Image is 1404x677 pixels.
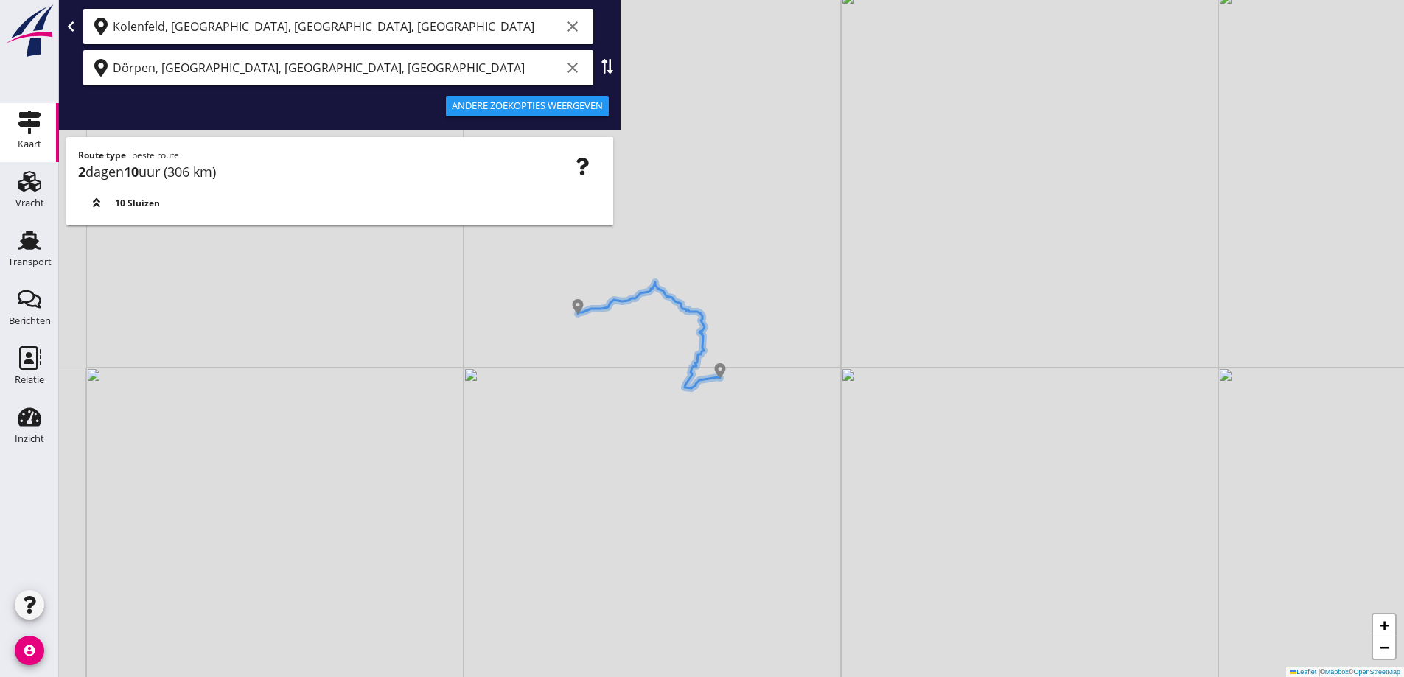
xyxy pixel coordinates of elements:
div: Relatie [15,375,44,385]
img: Marker [713,363,727,378]
div: © © [1286,667,1404,677]
img: Marker [570,299,585,314]
i: account_circle [15,636,44,665]
img: logo-small.a267ee39.svg [3,4,56,58]
input: Vertrekpunt [113,15,561,38]
a: Zoom out [1373,636,1395,659]
span: 10 Sluizen [115,197,160,210]
div: dagen uur (306 km) [78,162,601,182]
span: beste route [132,149,179,161]
i: clear [564,18,581,35]
div: Berichten [9,316,51,326]
span: + [1380,616,1389,634]
a: OpenStreetMap [1353,668,1400,676]
button: Andere zoekopties weergeven [446,96,609,116]
span: − [1380,638,1389,656]
i: clear [564,59,581,77]
div: Inzicht [15,434,44,443]
a: Mapbox [1325,668,1349,676]
strong: 10 [124,163,139,180]
strong: Route type [78,149,126,161]
input: Bestemming [113,56,561,80]
div: Transport [8,257,52,267]
div: Andere zoekopties weergeven [452,99,603,113]
div: Kaart [18,139,41,149]
div: Vracht [15,198,44,208]
a: Leaflet [1290,668,1316,676]
span: | [1319,668,1320,676]
a: Zoom in [1373,614,1395,636]
strong: 2 [78,163,85,180]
